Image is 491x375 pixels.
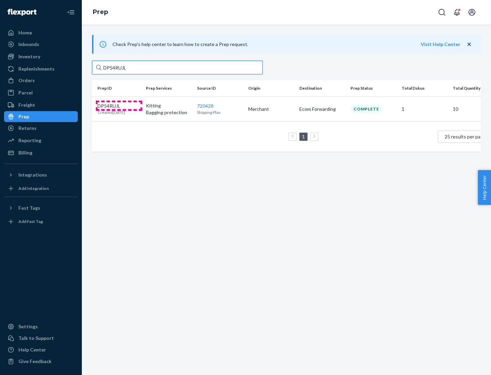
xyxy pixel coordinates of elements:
a: Prep [93,8,108,16]
button: Fast Tags [4,202,78,213]
a: Replenishments [4,63,78,74]
div: Parcel [18,89,33,96]
a: 720428 [197,103,213,109]
a: Inbounds [4,39,78,50]
p: 1 [402,106,447,112]
p: Created [DATE] [98,109,125,115]
div: Freight [18,102,35,108]
th: Prep Services [143,80,194,96]
div: Add Integration [18,185,49,191]
p: Merchant [248,106,294,112]
div: Returns [18,125,36,132]
button: Integrations [4,169,78,180]
div: Inventory [18,53,40,60]
a: Page 1 is your current page [301,134,306,139]
input: Search prep jobs [92,61,263,74]
a: Freight [4,100,78,110]
p: Shipping Plan [197,109,243,115]
div: Complete [351,105,382,113]
button: Visit Help Center [421,41,460,48]
button: Give Feedback [4,356,78,367]
div: Replenishments [18,65,55,72]
th: Prep Status [348,80,399,96]
button: Open account menu [465,5,479,19]
th: Total Dskus [399,80,450,96]
div: Give Feedback [18,358,51,365]
p: Bagging protection [146,109,192,116]
a: Billing [4,147,78,158]
a: Prep [4,111,78,122]
a: Add Fast Tag [4,216,78,227]
p: Kitting [146,102,192,109]
div: Orders [18,77,35,84]
th: Origin [245,80,297,96]
a: Settings [4,321,78,332]
div: Settings [18,323,38,330]
img: Flexport logo [8,9,36,16]
a: Reporting [4,135,78,146]
button: Open Search Box [435,5,449,19]
a: Home [4,27,78,38]
span: 25 results per page [445,134,486,139]
div: Integrations [18,171,47,178]
button: Help Center [478,170,491,205]
div: Home [18,29,32,36]
a: Returns [4,123,78,134]
button: Open notifications [450,5,464,19]
div: Reporting [18,137,41,144]
th: Destination [297,80,348,96]
ol: breadcrumbs [87,2,114,22]
th: Source ID [194,80,245,96]
div: Fast Tags [18,205,40,211]
button: close [466,41,473,48]
a: Parcel [4,87,78,98]
div: Add Fast Tag [18,219,43,224]
div: Talk to Support [18,335,54,342]
a: Talk to Support [4,333,78,344]
div: Inbounds [18,41,39,48]
a: Inventory [4,51,78,62]
div: Help Center [18,346,46,353]
p: Ecom Forwarding [299,106,345,112]
div: Billing [18,149,32,156]
th: Prep ID [92,80,143,96]
a: Help Center [4,344,78,355]
p: DP54RUJL [98,103,125,109]
div: Prep [18,113,29,120]
span: Check Prep's help center to learn how to create a Prep request. [113,41,248,47]
button: Close Navigation [64,5,78,19]
a: Orders [4,75,78,86]
a: Add Integration [4,183,78,194]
